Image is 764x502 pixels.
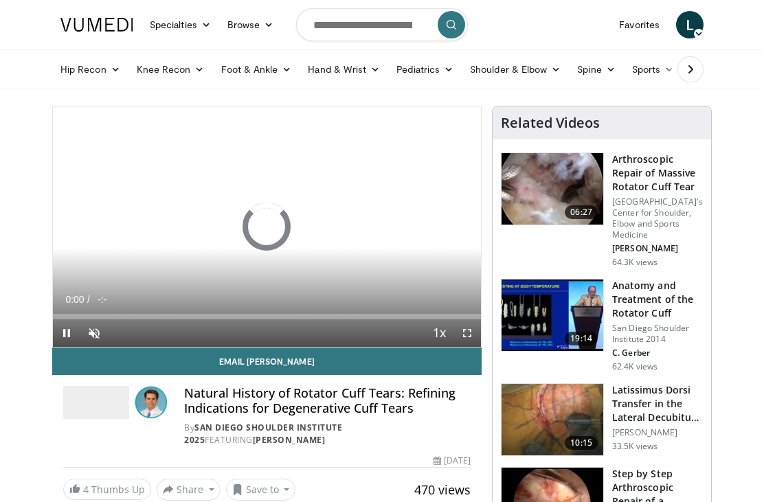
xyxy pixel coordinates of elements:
[52,56,128,83] a: Hip Recon
[52,347,482,375] a: Email [PERSON_NAME]
[434,455,471,467] div: [DATE]
[253,434,326,446] a: [PERSON_NAME]
[612,347,703,358] p: C. Gerber
[213,56,300,83] a: Foot & Ankle
[157,479,221,501] button: Share
[60,18,133,32] img: VuMedi Logo
[453,319,481,347] button: Fullscreen
[565,436,598,450] span: 10:15
[87,294,90,305] span: /
[612,427,703,438] p: [PERSON_NAME]
[462,56,569,83] a: Shoulder & Elbow
[98,294,106,305] span: -:-
[502,279,603,351] img: 58008271-3059-4eea-87a5-8726eb53a503.150x105_q85_crop-smart_upscale.jpg
[612,441,658,452] p: 33.5K views
[184,422,342,446] a: San Diego Shoulder Institute 2025
[676,11,704,38] a: L
[501,115,600,131] h4: Related Videos
[53,314,481,319] div: Progress Bar
[414,481,471,498] span: 470 views
[612,361,658,372] p: 62.4K views
[300,56,388,83] a: Hand & Wrist
[612,383,703,424] h3: Latissimus Dorsi Transfer in the Lateral Decubitus Position
[80,319,108,347] button: Unmute
[612,279,703,320] h3: Anatomy and Treatment of the Rotator Cuff
[296,8,468,41] input: Search topics, interventions
[565,205,598,219] span: 06:27
[142,11,219,38] a: Specialties
[219,11,282,38] a: Browse
[53,106,481,347] video-js: Video Player
[426,319,453,347] button: Playback Rate
[63,479,151,500] a: 4 Thumbs Up
[501,279,703,372] a: 19:14 Anatomy and Treatment of the Rotator Cuff San Diego Shoulder Institute 2014 C. Gerber 62.4K...
[501,152,703,268] a: 06:27 Arthroscopic Repair of Massive Rotator Cuff Tear [GEOGRAPHIC_DATA]'s Center for Shoulder, E...
[611,11,668,38] a: Favorites
[612,257,658,268] p: 64.3K views
[569,56,623,83] a: Spine
[388,56,462,83] a: Pediatrics
[135,386,168,419] img: Avatar
[612,196,703,240] p: [GEOGRAPHIC_DATA]'s Center for Shoulder, Elbow and Sports Medicine
[128,56,213,83] a: Knee Recon
[63,386,129,419] img: San Diego Shoulder Institute 2025
[565,332,598,345] span: 19:14
[612,323,703,345] p: San Diego Shoulder Institute 2014
[501,383,703,456] a: 10:15 Latissimus Dorsi Transfer in the Lateral Decubitus Position [PERSON_NAME] 33.5K views
[226,479,296,501] button: Save to
[65,294,84,305] span: 0:00
[83,483,89,496] span: 4
[624,56,683,83] a: Sports
[53,319,80,347] button: Pause
[184,422,471,446] div: By FEATURING
[502,384,603,455] img: 38501_0000_3.png.150x105_q85_crop-smart_upscale.jpg
[612,243,703,254] p: [PERSON_NAME]
[184,386,471,415] h4: Natural History of Rotator Cuff Tears: Refining Indications for Degenerative Cuff Tears
[502,153,603,225] img: 281021_0002_1.png.150x105_q85_crop-smart_upscale.jpg
[612,152,703,194] h3: Arthroscopic Repair of Massive Rotator Cuff Tear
